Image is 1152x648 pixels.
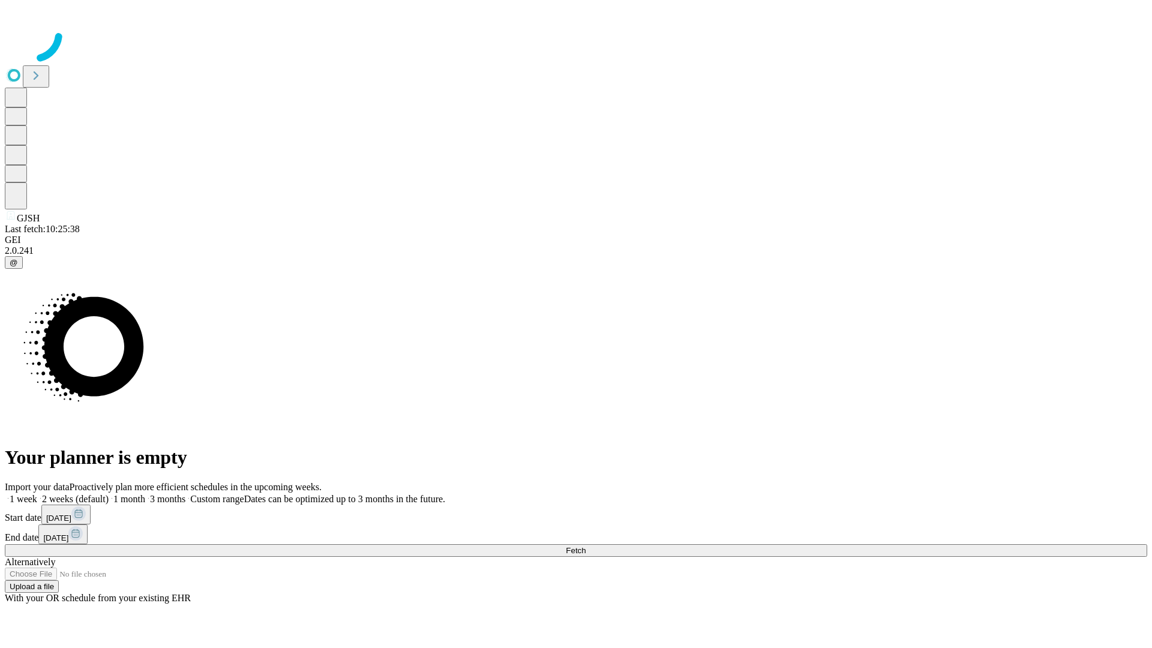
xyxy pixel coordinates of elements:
[41,505,91,524] button: [DATE]
[46,514,71,523] span: [DATE]
[43,533,68,542] span: [DATE]
[244,494,445,504] span: Dates can be optimized up to 3 months in the future.
[113,494,145,504] span: 1 month
[70,482,322,492] span: Proactively plan more efficient schedules in the upcoming weeks.
[5,245,1147,256] div: 2.0.241
[5,524,1147,544] div: End date
[150,494,185,504] span: 3 months
[5,224,80,234] span: Last fetch: 10:25:38
[10,258,18,267] span: @
[5,580,59,593] button: Upload a file
[5,593,191,603] span: With your OR schedule from your existing EHR
[5,544,1147,557] button: Fetch
[5,482,70,492] span: Import your data
[10,494,37,504] span: 1 week
[5,256,23,269] button: @
[17,213,40,223] span: GJSH
[5,505,1147,524] div: Start date
[5,446,1147,469] h1: Your planner is empty
[5,235,1147,245] div: GEI
[566,546,586,555] span: Fetch
[190,494,244,504] span: Custom range
[5,557,55,567] span: Alternatively
[38,524,88,544] button: [DATE]
[42,494,109,504] span: 2 weeks (default)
